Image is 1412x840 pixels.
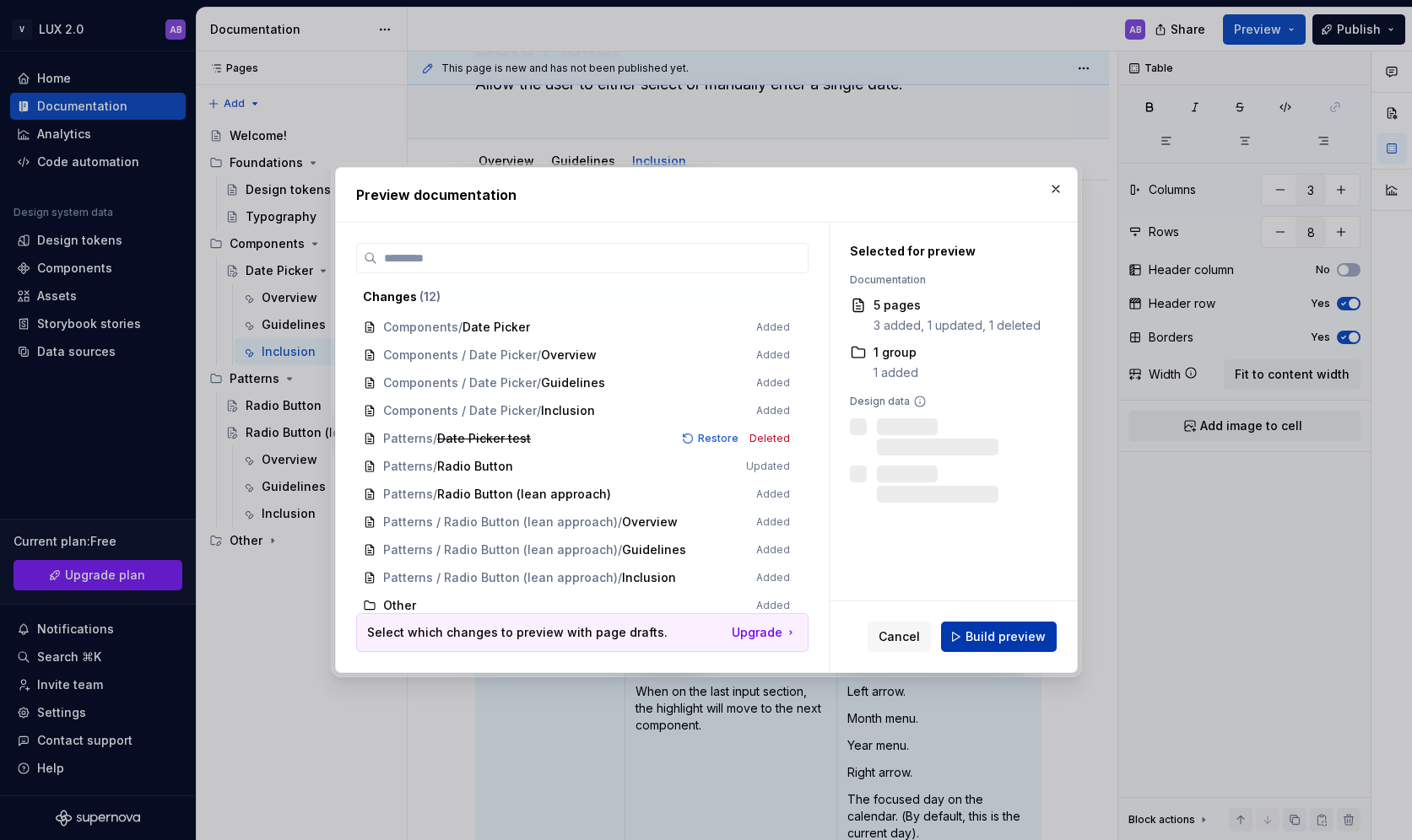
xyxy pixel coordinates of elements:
[732,624,798,641] a: Upgrade
[850,243,1048,260] div: Selected for preview
[874,317,1041,334] div: 3 added, 1 updated, 1 deleted
[966,628,1046,645] span: Build preview
[850,273,1048,287] div: Documentation
[868,622,931,652] button: Cancel
[367,624,668,641] p: Select which changes to preview with page drafts.
[698,432,738,445] span: Restore
[677,430,746,447] button: Restore
[941,622,1057,652] button: Build preview
[879,628,920,645] span: Cancel
[874,297,1041,314] div: 5 pages
[363,288,790,305] div: Changes
[850,395,1048,408] div: Design data
[874,344,918,361] div: 1 group
[874,364,918,381] div: 1 added
[356,185,1057,205] h2: Preview documentation
[419,289,441,304] span: ( 12 )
